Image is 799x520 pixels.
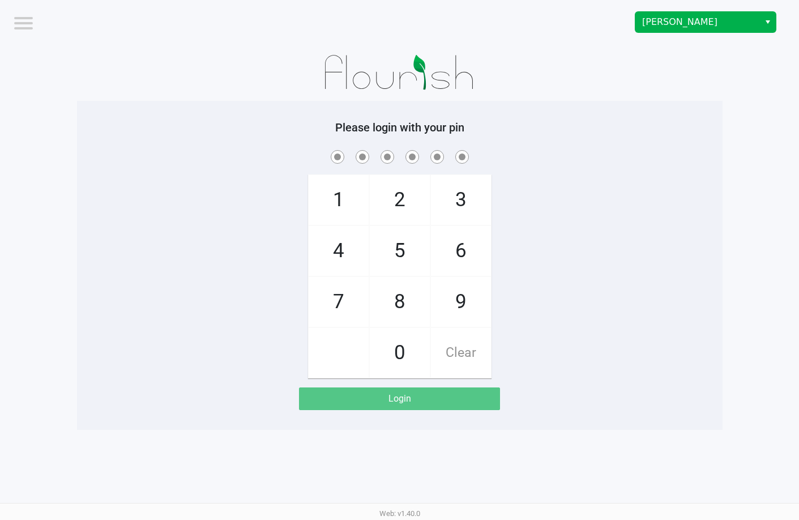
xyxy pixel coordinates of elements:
span: 9 [431,277,491,327]
span: 8 [370,277,430,327]
button: Select [759,12,776,32]
span: 5 [370,226,430,276]
span: Web: v1.40.0 [379,509,420,518]
h5: Please login with your pin [86,121,714,134]
span: [PERSON_NAME] [642,15,753,29]
span: Clear [431,328,491,378]
span: 1 [309,175,369,225]
span: 7 [309,277,369,327]
span: 6 [431,226,491,276]
span: 2 [370,175,430,225]
span: 3 [431,175,491,225]
span: 0 [370,328,430,378]
span: 4 [309,226,369,276]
